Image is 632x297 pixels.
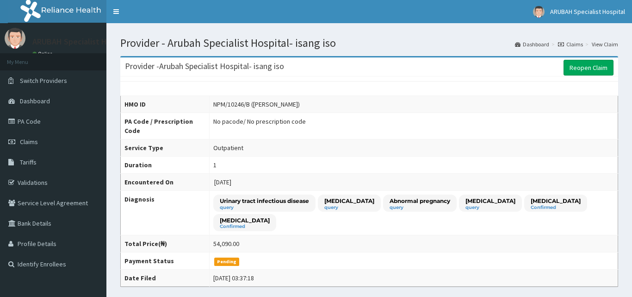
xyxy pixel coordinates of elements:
[465,205,515,210] small: query
[214,178,231,186] span: [DATE]
[20,138,38,146] span: Claims
[515,40,549,48] a: Dashboard
[550,7,625,16] span: ARUBAH Specialist Hospital
[213,143,243,152] div: Outpatient
[32,51,55,57] a: Online
[531,197,581,205] p: [MEDICAL_DATA]
[125,62,284,70] h3: Provider - Arubah Specialist Hospital- isang iso
[121,235,210,253] th: Total Price(₦)
[390,205,450,210] small: query
[121,191,210,235] th: Diagnosis
[213,160,217,170] div: 1
[32,38,132,46] p: ARUBAH Specialist Hospital
[558,40,583,48] a: Claims
[214,258,240,266] span: Pending
[5,28,25,49] img: User Image
[121,174,210,191] th: Encountered On
[121,270,210,287] th: Date Filed
[531,205,581,210] small: Confirmed
[465,197,515,205] p: [MEDICAL_DATA]
[120,37,618,49] h1: Provider - Arubah Specialist Hospital- isang iso
[213,239,239,248] div: 54,090.00
[220,205,309,210] small: query
[592,40,618,48] a: View Claim
[220,197,309,205] p: Urinary tract infectious disease
[220,224,270,229] small: Confirmed
[121,113,210,139] th: PA Code / Prescription Code
[564,60,613,76] a: Reopen Claim
[121,253,210,270] th: Payment Status
[324,197,374,205] p: [MEDICAL_DATA]
[20,158,37,166] span: Tariffs
[213,100,300,109] div: NPM/10246/B ([PERSON_NAME])
[390,197,450,205] p: Abnormal pregnancy
[213,273,254,283] div: [DATE] 03:37:18
[20,76,67,85] span: Switch Providers
[220,216,270,224] p: [MEDICAL_DATA]
[213,117,306,126] div: No pacode / No prescription code
[324,205,374,210] small: query
[533,6,545,18] img: User Image
[20,97,50,105] span: Dashboard
[121,96,210,113] th: HMO ID
[121,157,210,174] th: Duration
[121,139,210,157] th: Service Type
